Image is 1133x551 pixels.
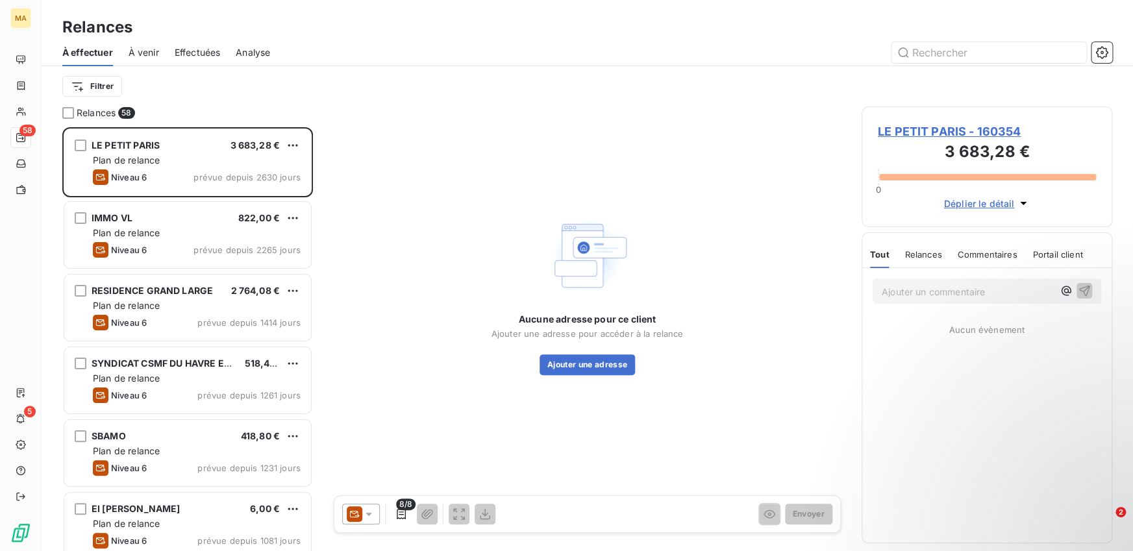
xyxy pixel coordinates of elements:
span: Analyse [236,46,270,59]
span: Niveau 6 [111,463,147,473]
span: Plan de relance [93,227,160,238]
iframe: Intercom live chat [1089,507,1120,538]
button: Déplier le détail [940,196,1034,211]
span: EI [PERSON_NAME] [92,503,180,514]
span: IMMO VL [92,212,132,223]
span: prévue depuis 1414 jours [197,317,301,328]
span: LE PETIT PARIS [92,140,160,151]
span: Effectuées [175,46,221,59]
span: 8/8 [396,498,416,510]
span: 6,00 € [250,503,280,514]
span: 0 [876,184,881,195]
div: grid [62,127,313,551]
span: 5 [24,406,36,417]
span: Plan de relance [93,154,160,165]
span: SBAMO [92,430,126,441]
span: prévue depuis 1081 jours [197,535,301,546]
img: Logo LeanPay [10,522,31,543]
span: prévue depuis 1231 jours [197,463,301,473]
span: À venir [129,46,159,59]
span: Niveau 6 [111,172,147,182]
span: Niveau 6 [111,535,147,546]
span: Tout [870,249,890,260]
span: 418,80 € [241,430,280,441]
span: 822,00 € [238,212,280,223]
span: Plan de relance [93,518,160,529]
span: Relances [904,249,941,260]
span: Déplier le détail [944,197,1015,210]
div: MA [10,8,31,29]
span: Relances [77,106,116,119]
span: Niveau 6 [111,245,147,255]
span: Plan de relance [93,373,160,384]
h3: 3 683,28 € [878,140,1096,166]
span: Aucune adresse pour ce client [519,313,656,326]
span: LE PETIT PARIS - 160354 [878,123,1096,140]
span: prévue depuis 2265 jours [193,245,301,255]
a: 58 [10,127,31,148]
span: RESIDENCE GRAND LARGE [92,285,213,296]
span: prévue depuis 1261 jours [197,390,301,400]
input: Rechercher [891,42,1086,63]
span: Plan de relance [93,445,160,456]
span: Portail client [1032,249,1082,260]
span: Commentaires [958,249,1017,260]
span: Aucun évènement [949,324,1025,335]
button: Ajouter une adresse [540,354,635,375]
span: 3 683,28 € [230,140,280,151]
span: 58 [118,107,134,119]
span: SYNDICAT CSMF DU HAVRE ET DE L [92,358,252,369]
iframe: Intercom notifications message [873,425,1133,516]
span: 2 764,08 € [231,285,280,296]
span: 518,40 € [245,358,284,369]
span: À effectuer [62,46,113,59]
span: Plan de relance [93,300,160,311]
span: Ajouter une adresse pour accéder à la relance [492,328,684,339]
button: Filtrer [62,76,122,97]
img: Empty state [546,214,629,297]
span: prévue depuis 2630 jours [193,172,301,182]
span: 58 [19,125,36,136]
button: Envoyer [785,504,832,524]
h3: Relances [62,16,132,39]
span: 2 [1115,507,1126,517]
span: Niveau 6 [111,317,147,328]
span: Niveau 6 [111,390,147,400]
